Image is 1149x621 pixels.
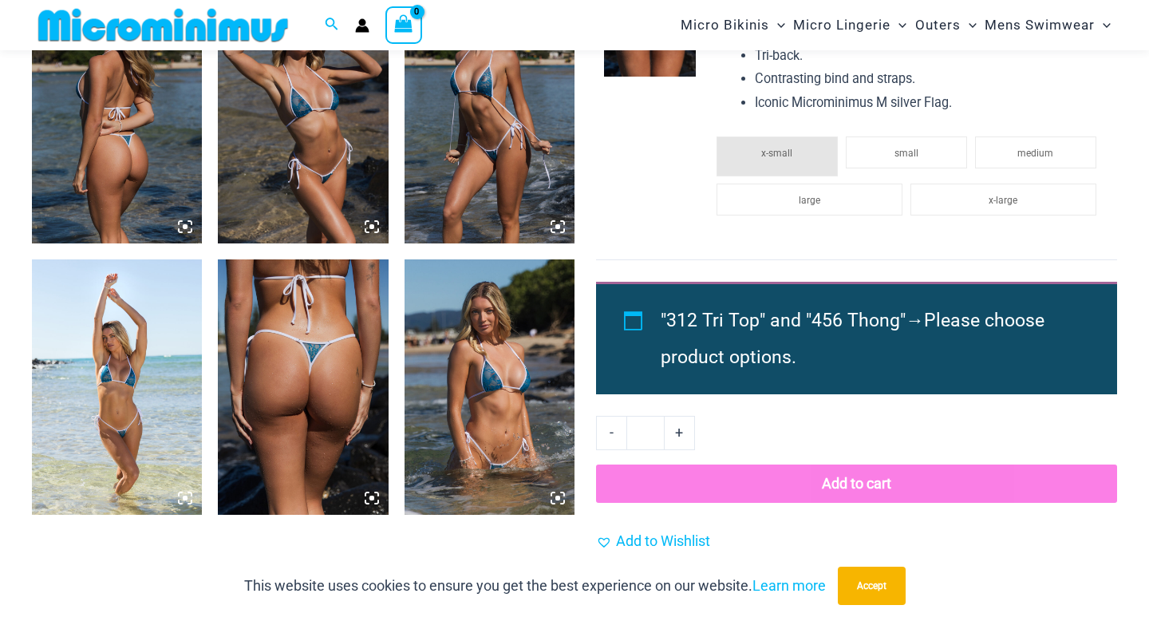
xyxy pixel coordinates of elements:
span: medium [1017,148,1053,159]
img: Waves Breaking Ocean 312 Top 456 Bottom [405,259,574,515]
a: + [665,416,695,449]
img: Waves Breaking Ocean 456 Bottom [218,259,388,515]
li: Tri-back. [755,44,1104,68]
span: large [799,195,820,206]
span: Menu Toggle [769,5,785,45]
li: Contrasting bind and straps. [755,67,1104,91]
li: x-large [910,184,1096,216]
a: Account icon link [355,18,369,33]
li: → [661,303,1080,376]
li: medium [975,136,1096,168]
span: x-small [761,148,792,159]
input: Product quantity [626,416,664,449]
span: Menu Toggle [961,5,977,45]
a: Learn more [752,577,826,594]
img: Waves Breaking Ocean 312 Top 456 Bottom [32,259,202,515]
button: Accept [838,567,906,605]
a: Micro LingerieMenu ToggleMenu Toggle [789,5,910,45]
a: Mens SwimwearMenu ToggleMenu Toggle [981,5,1115,45]
a: OutersMenu ToggleMenu Toggle [911,5,981,45]
span: small [894,148,918,159]
span: Mens Swimwear [985,5,1095,45]
a: - [596,416,626,449]
span: "312 Tri Top" and "456 Thong" [661,310,906,331]
a: View Shopping Cart, empty [385,6,422,43]
a: Add to Wishlist [596,529,710,553]
li: small [846,136,967,168]
li: large [717,184,902,216]
img: MM SHOP LOGO FLAT [32,7,294,43]
a: Search icon link [325,15,339,35]
span: Menu Toggle [890,5,906,45]
span: x-large [989,195,1017,206]
button: Add to cart [596,465,1117,503]
span: Menu Toggle [1095,5,1111,45]
span: Micro Lingerie [793,5,890,45]
span: Add to Wishlist [616,532,710,549]
li: x-small [717,136,838,176]
span: Micro Bikinis [681,5,769,45]
nav: Site Navigation [674,2,1117,48]
p: This website uses cookies to ensure you get the best experience on our website. [244,574,826,598]
span: Outers [915,5,961,45]
a: Micro BikinisMenu ToggleMenu Toggle [677,5,789,45]
li: Iconic Microminimus M silver Flag. [755,91,1104,115]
